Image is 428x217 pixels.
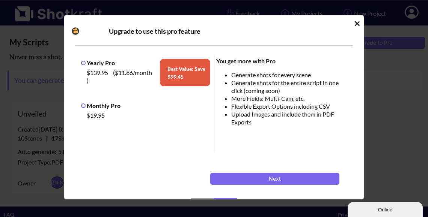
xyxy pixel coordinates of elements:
[85,67,156,86] div: $139.95
[70,25,81,37] img: Camera Icon
[85,109,210,121] div: $19.95
[231,71,349,79] li: Generate shots for every scene
[231,94,349,102] li: More Fields: Multi-Cam, etc.
[81,59,115,66] label: Yearly Pro
[348,201,424,217] iframe: chat widget
[216,57,349,65] div: You get more with Pro
[231,110,349,126] li: Upload Images and include them in PDF Exports
[231,79,349,94] li: Generate shots for the entire script in one click (coming soon)
[87,69,152,84] span: ( $11.66 /month )
[210,173,339,185] button: Next
[109,27,344,36] div: Upgrade to use this pro feature
[64,15,364,199] div: Idle Modal
[231,102,349,110] li: Flexible Export Options including CSV
[160,59,210,86] span: Best Value: Save $ 99.45
[81,102,121,109] label: Monthly Pro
